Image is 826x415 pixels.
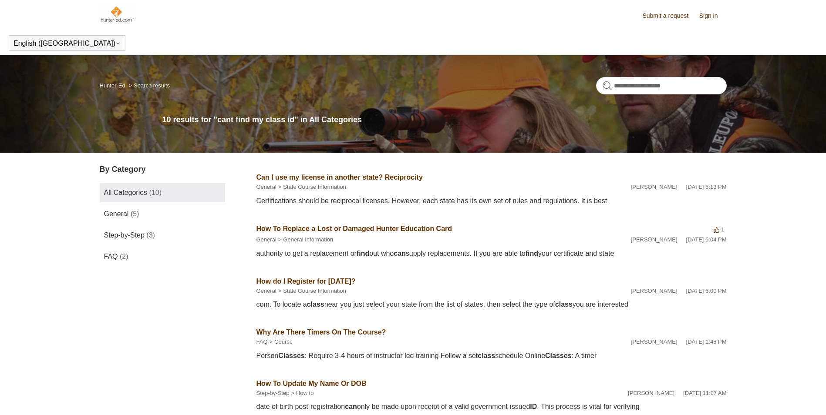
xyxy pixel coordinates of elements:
[256,338,268,346] li: FAQ
[149,189,162,196] span: (10)
[100,247,225,266] a: FAQ (2)
[256,328,386,336] a: Why Are There Timers On The Course?
[256,184,276,190] a: General
[289,389,314,398] li: How to
[642,11,697,20] a: Submit a request
[530,403,537,410] em: ID
[100,226,225,245] a: Step-by-Step (3)
[104,253,118,260] span: FAQ
[296,390,314,396] a: How to
[631,183,678,191] li: [PERSON_NAME]
[345,403,357,410] em: can
[256,236,276,243] a: General
[526,250,538,257] em: find
[276,235,334,244] li: General Information
[104,231,145,239] span: Step-by-Step
[686,288,727,294] time: 02/12/2024, 18:00
[357,250,369,257] em: find
[256,288,276,294] a: General
[127,82,170,89] li: Search results
[274,338,293,345] a: Course
[714,226,725,233] span: -1
[686,236,727,243] time: 02/12/2024, 18:04
[276,287,346,295] li: State Course Information
[596,77,727,94] input: Search
[256,390,290,396] a: Step-by-Step
[256,380,367,387] a: How To Update My Name Or DOB
[256,183,276,191] li: General
[256,196,727,206] div: Certifications should be reciprocal licenses. However, each state has its own set of rules and re...
[13,40,121,47] button: English ([GEOGRAPHIC_DATA])
[162,114,727,126] h1: 10 results for "cant find my class id" in All Categories
[120,253,128,260] span: (2)
[100,5,135,23] img: Hunter-Ed Help Center home page
[256,225,452,232] a: How To Replace a Lost or Damaged Hunter Education Card
[278,352,305,359] em: Classes
[256,174,423,181] a: Can I use my license in another state? Reciprocity
[100,82,127,89] li: Hunter-Ed
[256,299,727,310] div: com. To locate a near you just select your state from the list of states, then select the type of...
[283,184,346,190] a: State Course Information
[631,287,678,295] li: [PERSON_NAME]
[100,204,225,224] a: General (5)
[545,352,572,359] em: Classes
[699,11,727,20] a: Sign in
[478,352,495,359] em: class
[100,164,225,175] h3: By Category
[307,301,324,308] em: class
[256,278,356,285] a: How do I Register for [DATE]?
[104,210,129,218] span: General
[256,389,290,398] li: Step-by-Step
[276,183,346,191] li: State Course Information
[628,389,674,398] li: [PERSON_NAME]
[100,183,225,202] a: All Categories (10)
[256,338,268,345] a: FAQ
[256,351,727,361] div: Person : Require 3-4 hours of instructor led training Follow a set schedule Online : A timer
[256,287,276,295] li: General
[686,338,727,345] time: 02/02/2024, 13:48
[283,236,333,243] a: General Information
[146,231,155,239] span: (3)
[555,301,573,308] em: class
[104,189,148,196] span: All Categories
[268,338,293,346] li: Course
[683,390,726,396] time: 02/26/2025, 11:07
[256,235,276,244] li: General
[131,210,139,218] span: (5)
[394,250,406,257] em: can
[256,248,727,259] div: authority to get a replacement or out who supply replacements. If you are able to your certificat...
[283,288,346,294] a: State Course Information
[686,184,727,190] time: 02/12/2024, 18:13
[631,338,678,346] li: [PERSON_NAME]
[631,235,678,244] li: [PERSON_NAME]
[256,402,727,412] div: date of birth post-registration only be made upon receipt of a valid government-issued . This pro...
[100,82,125,89] a: Hunter-Ed
[770,386,820,408] div: Chat Support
